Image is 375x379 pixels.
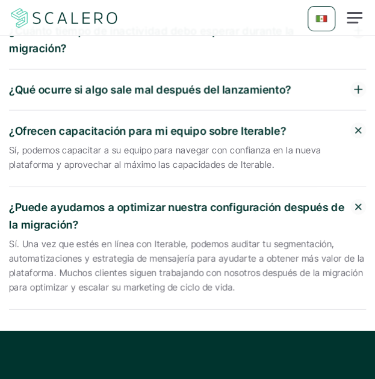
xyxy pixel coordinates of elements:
[9,199,350,234] p: ¿Puede ayudarnos a optimizar nuestra configuración después de la migración?
[9,7,120,29] a: Scalero company logotype
[9,23,350,58] p: ¿Cuánto tiempo de inactividad debo esperar durante la migración?
[9,143,366,172] p: Sí, podemos capacitar a su equipo para navegar con confianza en la nueva plataforma y aprovechar ...
[9,237,366,295] p: Sí. Una vez que estés en línea con Iterable, podemos auditar tu segmentación, automatizaciones y ...
[9,7,120,29] img: Scalero company logotype
[9,82,350,99] p: ¿Qué ocurre si algo sale mal después del lanzamiento?
[315,13,327,25] img: 🇲🇽
[9,123,350,140] p: ¿Ofrecen capacitación para mi equipo sobre Iterable?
